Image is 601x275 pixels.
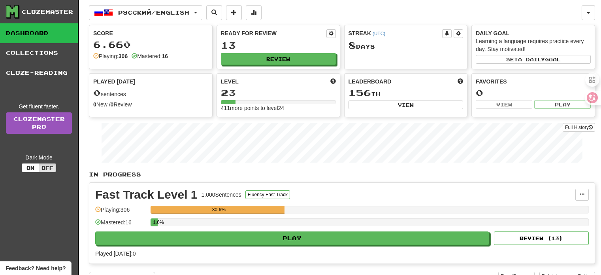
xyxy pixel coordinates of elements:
button: Review (13) [494,231,589,245]
span: Open feedback widget [6,264,66,272]
button: Add sentence to collection [226,5,242,20]
div: sentences [93,88,208,98]
div: Streak [349,29,443,37]
div: 6.660 [93,40,208,49]
div: th [349,88,463,98]
span: Score more points to level up [330,78,336,85]
strong: 0 [93,101,96,108]
div: Score [93,29,208,37]
span: Played [DATE]: 0 [95,250,136,257]
button: Play [95,231,489,245]
button: Fluency Fast Track [245,190,290,199]
div: Dark Mode [6,154,72,161]
div: Fast Track Level 1 [95,189,198,201]
span: Leaderboard [349,78,392,85]
button: Русский/English [89,5,202,20]
div: 1.000 Sentences [202,191,241,199]
a: (UTC) [373,31,385,36]
div: Mastered: [132,52,168,60]
button: Search sentences [206,5,222,20]
div: 0 [476,88,591,98]
span: Level [221,78,239,85]
strong: 306 [119,53,128,59]
button: View [476,100,532,109]
button: Seta dailygoal [476,55,591,64]
div: New / Review [93,101,208,108]
button: View [349,101,463,109]
div: Playing: [93,52,128,60]
div: Get fluent faster. [6,102,72,110]
span: Русский / English [118,9,189,16]
div: Clozemaster [22,8,73,16]
span: 156 [349,87,371,98]
button: More stats [246,5,262,20]
div: Mastered: 16 [95,218,147,231]
div: 1.6% [153,218,157,226]
div: Day s [349,40,463,51]
button: Off [39,163,56,172]
button: Full History [563,123,595,132]
div: Learning a language requires practice every day. Stay motivated! [476,37,591,53]
span: Played [DATE] [93,78,135,85]
p: In Progress [89,171,595,178]
a: ClozemasterPro [6,112,72,134]
div: Favorites [476,78,591,85]
div: Ready for Review [221,29,326,37]
span: a daily [518,57,545,62]
span: 8 [349,40,356,51]
strong: 0 [111,101,114,108]
button: Review [221,53,336,65]
div: 30.6% [153,206,284,214]
div: 13 [221,40,336,50]
div: 23 [221,88,336,98]
span: 0 [93,87,101,98]
div: 411 more points to level 24 [221,104,336,112]
div: Playing: 306 [95,206,147,219]
div: Daily Goal [476,29,591,37]
button: Play [534,100,591,109]
strong: 16 [162,53,168,59]
span: This week in points, UTC [458,78,463,85]
button: On [22,163,39,172]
